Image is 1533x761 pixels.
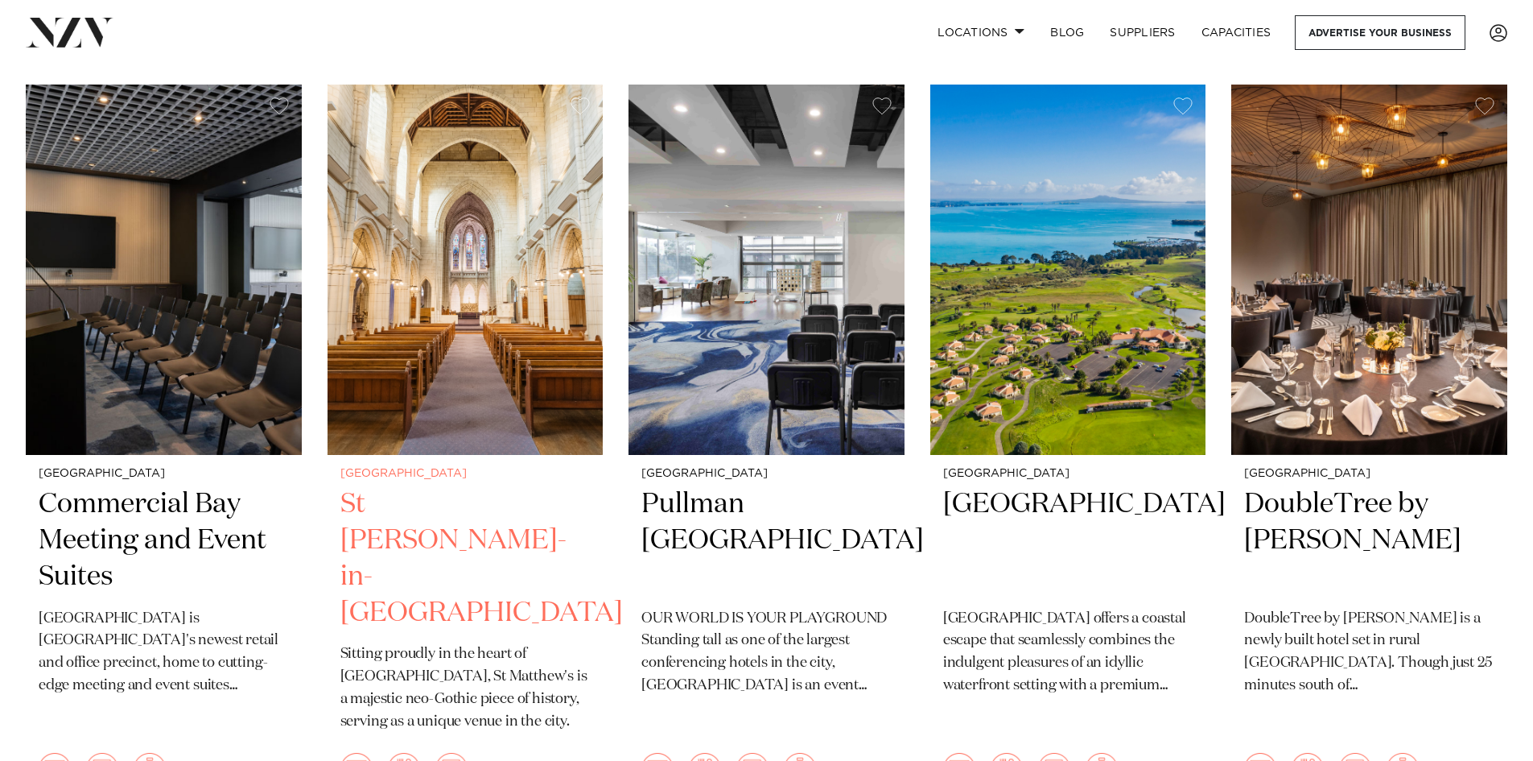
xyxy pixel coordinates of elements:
a: Advertise your business [1295,15,1465,50]
img: nzv-logo.png [26,18,113,47]
a: Locations [925,15,1037,50]
p: [GEOGRAPHIC_DATA] is [GEOGRAPHIC_DATA]'s newest retail and office precinct, home to cutting-edge ... [39,608,289,698]
h2: Commercial Bay Meeting and Event Suites [39,486,289,595]
small: [GEOGRAPHIC_DATA] [641,468,892,480]
h2: Pullman [GEOGRAPHIC_DATA] [641,486,892,595]
p: OUR WORLD IS YOUR PLAYGROUND Standing tall as one of the largest conferencing hotels in the city,... [641,608,892,698]
p: DoubleTree by [PERSON_NAME] is a newly built hotel set in rural [GEOGRAPHIC_DATA]. Though just 25... [1244,608,1494,698]
img: Corporate gala dinner setup at Hilton Karaka [1231,85,1507,455]
a: Capacities [1189,15,1284,50]
small: [GEOGRAPHIC_DATA] [340,468,591,480]
h2: St [PERSON_NAME]-in-[GEOGRAPHIC_DATA] [340,486,591,631]
a: BLOG [1037,15,1097,50]
p: [GEOGRAPHIC_DATA] offers a coastal escape that seamlessly combines the indulgent pleasures of an ... [943,608,1193,698]
small: [GEOGRAPHIC_DATA] [943,468,1193,480]
h2: DoubleTree by [PERSON_NAME] [1244,486,1494,595]
h2: [GEOGRAPHIC_DATA] [943,486,1193,595]
p: Sitting proudly in the heart of [GEOGRAPHIC_DATA], St Matthew's is a majestic neo-Gothic piece of... [340,643,591,734]
a: SUPPLIERS [1097,15,1188,50]
small: [GEOGRAPHIC_DATA] [1244,468,1494,480]
small: [GEOGRAPHIC_DATA] [39,468,289,480]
